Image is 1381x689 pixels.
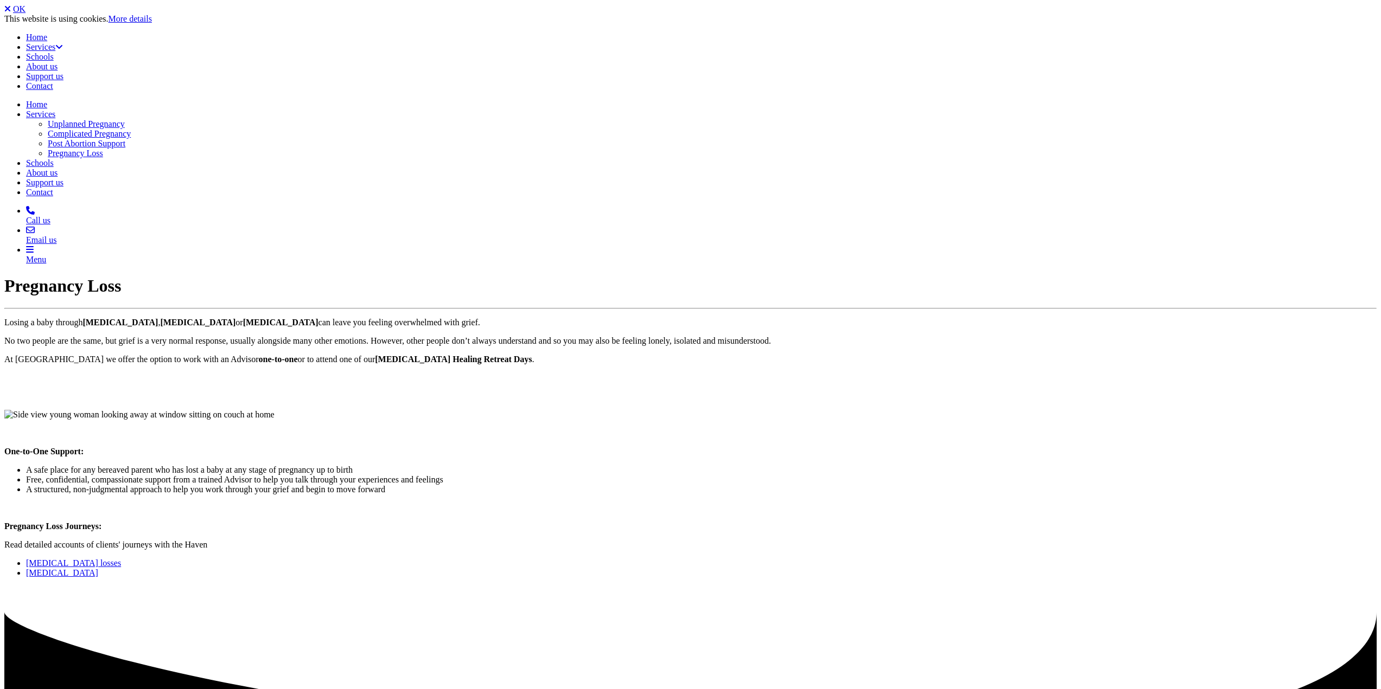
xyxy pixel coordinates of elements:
a: About us [26,168,58,177]
p: At [GEOGRAPHIC_DATA] we offer the option to work with an Advisor or to attend one of our . [4,355,1377,364]
li: Free, confidential, compassionate support from a trained Advisor to help you talk through your ex... [26,475,1377,485]
a: Contact [26,188,53,197]
a: Schools [26,158,54,168]
a: Home [26,33,47,42]
strong: [MEDICAL_DATA] Healing Retreat Days [375,355,532,364]
p: Read detailed accounts of clients' journeys with the Haven [4,540,1377,550]
a: Services [26,42,63,51]
div: Email us [26,235,1377,245]
a: Unplanned Pregnancy [48,119,125,128]
p: No two people are the same, but grief is a very normal response, usually alongside many other emo... [4,336,1377,346]
a: OK [13,4,26,14]
a: About us [26,62,58,71]
strong: [MEDICAL_DATA] [243,318,319,327]
a: Contact [26,81,53,91]
a: Home [26,100,47,109]
li: A structured, non-judgmental approach to help you work through your grief and begin to move forward [26,485,1377,494]
a: Post Abortion Support [48,139,125,148]
li: A safe place for any bereaved parent who has lost a baby at any stage of pregnancy up to birth [26,465,1377,475]
div: Call us [26,216,1377,226]
h1: Pregnancy Loss [4,276,1377,296]
a: [MEDICAL_DATA] [26,568,98,577]
strong: One-to-One Support: [4,447,84,456]
img: Side view young woman looking away at window sitting on couch at home [4,410,275,420]
a: Pregnancy Loss [48,149,103,158]
strong: [MEDICAL_DATA] [160,318,236,327]
strong: one-to-one [259,355,298,364]
a: Call us [26,206,1377,226]
p: Losing a baby through , or can leave you feeling overwhelmed with grief. [4,318,1377,327]
div: Menu [26,255,1377,265]
a: Email us [26,226,1377,245]
a: More details [109,14,152,23]
strong: Pregnancy Loss Journeys: [4,521,101,531]
a: [MEDICAL_DATA] losses [26,558,121,568]
strong: [MEDICAL_DATA] [82,318,158,327]
a: Menu [26,245,1377,265]
a: Support us [26,178,63,187]
div: This website is using cookies. [4,14,1377,24]
a: Support us [26,72,63,81]
a: Services [26,110,55,119]
a: Complicated Pregnancy [48,129,131,138]
a: Schools [26,52,54,61]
